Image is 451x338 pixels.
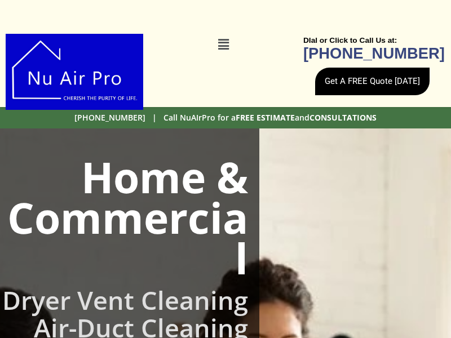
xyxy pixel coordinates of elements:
[315,68,430,95] a: Get A FREE Quote [DATE]
[303,45,445,62] b: [PHONE_NUMBER]
[303,51,445,60] a: [PHONE_NUMBER]
[309,112,377,123] b: CONSULTATIONS
[6,113,445,123] h2: [PHONE_NUMBER] | Call NuAIrPro for a and
[325,77,420,86] span: Get A FREE Quote [DATE]
[303,36,397,45] b: DIal or Click to Call Us at:
[236,112,295,123] b: FREE ESTIMATE
[214,34,233,55] div: Menu Toggle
